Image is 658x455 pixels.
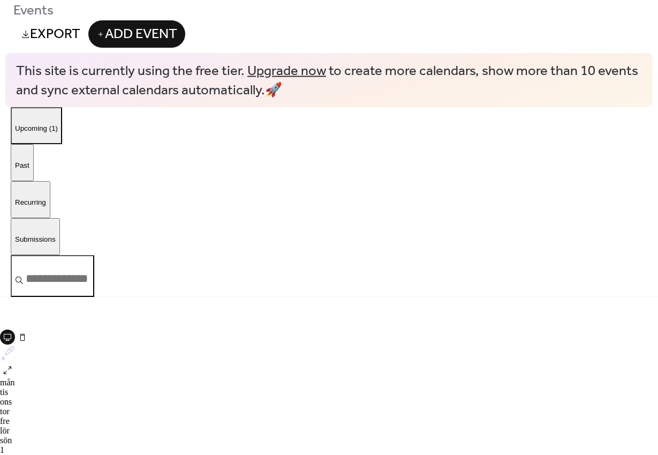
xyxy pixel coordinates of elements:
[88,20,185,47] button: Add Event
[105,25,177,45] span: Add Event
[11,144,34,181] button: Past
[88,31,185,40] a: Add Event
[11,181,50,218] button: Recurring
[11,218,60,255] button: Submissions
[13,20,88,47] a: Export
[16,62,642,100] span: This site is currently using the free tier. to create more calendars, show more than 10 events an...
[30,25,80,45] span: Export
[247,58,326,84] a: Upgrade now
[11,107,62,144] button: Upcoming (1)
